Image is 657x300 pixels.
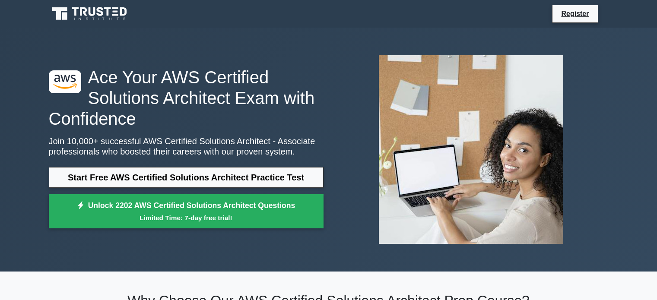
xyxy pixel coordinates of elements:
[49,136,324,157] p: Join 10,000+ successful AWS Certified Solutions Architect - Associate professionals who boosted t...
[49,194,324,229] a: Unlock 2202 AWS Certified Solutions Architect QuestionsLimited Time: 7-day free trial!
[556,8,594,19] a: Register
[60,213,313,223] small: Limited Time: 7-day free trial!
[49,67,324,129] h1: Ace Your AWS Certified Solutions Architect Exam with Confidence
[49,167,324,188] a: Start Free AWS Certified Solutions Architect Practice Test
